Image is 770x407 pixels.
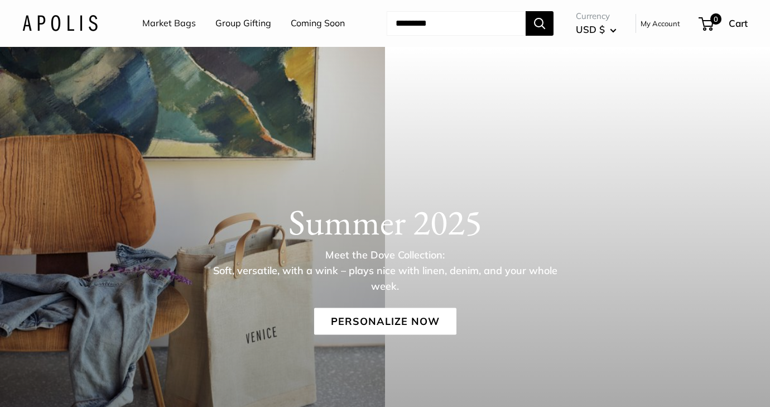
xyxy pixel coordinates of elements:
a: Group Gifting [215,15,271,32]
a: 0 Cart [700,15,748,32]
input: Search... [387,11,526,36]
p: Meet the Dove Collection: Soft, versatile, with a wink – plays nice with linen, denim, and your w... [204,247,566,294]
span: Cart [729,17,748,29]
a: My Account [641,17,680,30]
a: Market Bags [142,15,196,32]
button: Search [526,11,554,36]
a: Personalize Now [314,308,456,335]
h1: Summer 2025 [22,201,748,243]
span: USD $ [576,23,605,35]
span: 0 [710,13,721,25]
span: Currency [576,8,617,24]
img: Apolis [22,15,98,31]
button: USD $ [576,21,617,39]
a: Coming Soon [291,15,345,32]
